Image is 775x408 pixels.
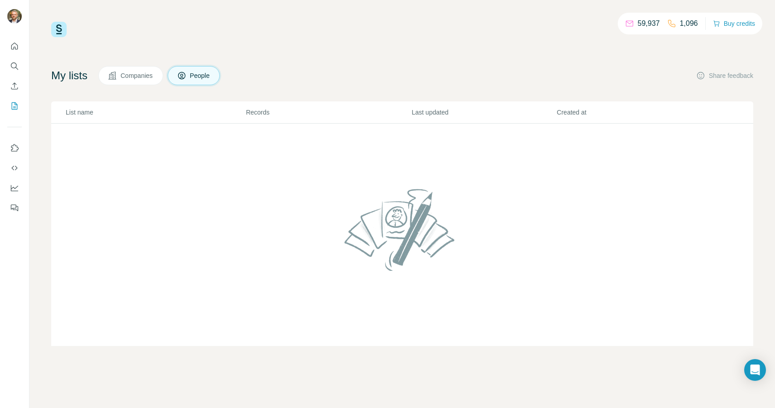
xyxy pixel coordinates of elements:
[713,17,755,30] button: Buy credits
[7,38,22,54] button: Quick start
[190,71,211,80] span: People
[696,71,753,80] button: Share feedback
[412,108,556,117] p: Last updated
[7,180,22,196] button: Dashboard
[557,108,701,117] p: Created at
[7,9,22,24] img: Avatar
[638,18,660,29] p: 59,937
[7,98,22,114] button: My lists
[121,71,154,80] span: Companies
[51,22,67,37] img: Surfe Logo
[341,181,464,278] img: No lists found
[7,58,22,74] button: Search
[7,140,22,156] button: Use Surfe on LinkedIn
[7,200,22,216] button: Feedback
[66,108,245,117] p: List name
[744,359,766,381] div: Open Intercom Messenger
[680,18,698,29] p: 1,096
[7,160,22,176] button: Use Surfe API
[7,78,22,94] button: Enrich CSV
[246,108,411,117] p: Records
[51,68,87,83] h4: My lists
